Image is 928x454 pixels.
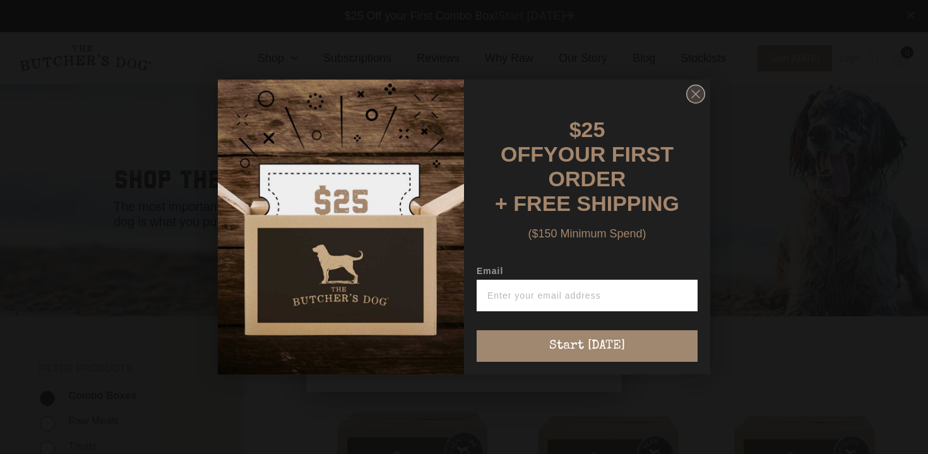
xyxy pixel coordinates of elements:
img: d0d537dc-5429-4832-8318-9955428ea0a1.jpeg [218,80,464,374]
span: $25 OFF [501,117,605,166]
label: Email [477,266,698,280]
input: Enter your email address [477,280,698,311]
span: ($150 Minimum Spend) [528,227,646,240]
button: Close dialog [686,85,705,104]
button: Start [DATE] [477,330,698,362]
span: YOUR FIRST ORDER + FREE SHIPPING [495,142,679,215]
